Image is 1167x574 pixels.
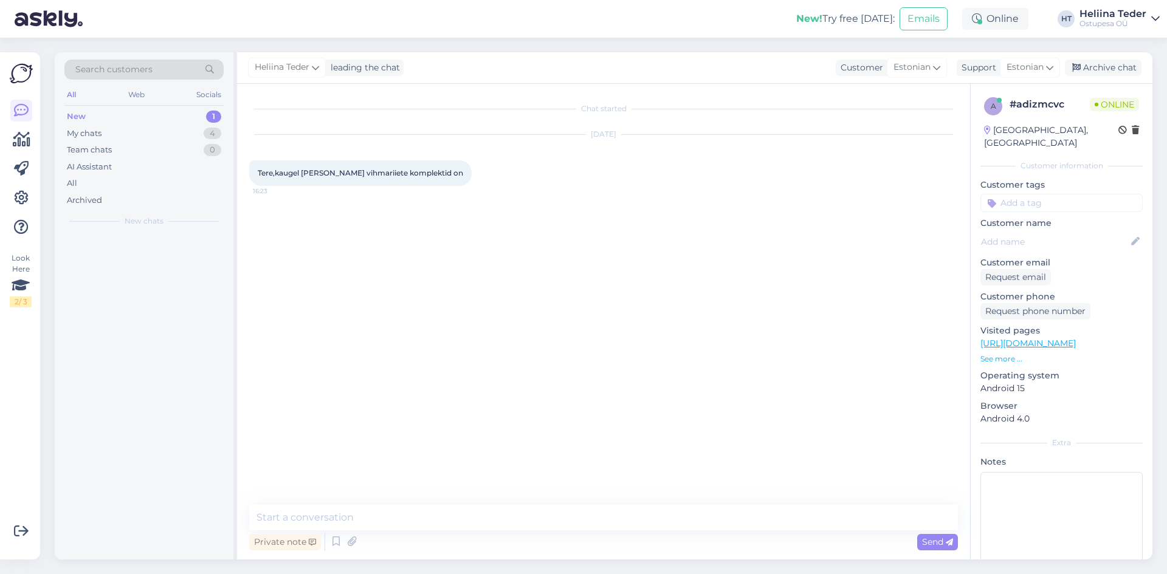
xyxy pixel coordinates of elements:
div: Team chats [67,144,112,156]
div: Request phone number [980,303,1090,319]
div: AI Assistant [67,161,112,173]
div: Customer [836,61,883,74]
button: Emails [900,7,948,30]
div: [DATE] [249,129,958,140]
div: 4 [204,128,221,140]
div: Extra [980,437,1143,448]
div: leading the chat [326,61,400,74]
p: See more ... [980,354,1143,364]
a: [URL][DOMAIN_NAME] [980,338,1076,349]
div: Customer information [980,160,1143,171]
div: Web [126,87,147,103]
div: 2 / 3 [10,296,32,307]
img: Askly Logo [10,62,33,85]
div: All [67,177,77,190]
input: Add name [981,235,1129,248]
div: Try free [DATE]: [796,12,895,26]
p: Android 4.0 [980,412,1143,425]
p: Customer email [980,256,1143,269]
span: New chats [125,216,164,227]
div: Request email [980,269,1051,285]
span: 16:23 [253,186,298,196]
input: Add a tag [980,194,1143,212]
div: Look Here [10,253,32,307]
p: Operating system [980,369,1143,382]
div: # adizmcvc [1010,97,1090,112]
div: Online [962,8,1028,30]
div: Chat started [249,103,958,114]
div: 0 [204,144,221,156]
div: Ostupesa OÜ [1079,19,1146,29]
b: New! [796,13,822,24]
span: a [991,101,996,111]
span: Tere,kaugel [PERSON_NAME] vihmariiete komplektid on [258,168,463,177]
div: Archive chat [1065,60,1141,76]
div: Socials [194,87,224,103]
span: Send [922,536,953,547]
p: Customer name [980,217,1143,230]
p: Browser [980,400,1143,412]
div: [GEOGRAPHIC_DATA], [GEOGRAPHIC_DATA] [984,124,1118,149]
div: Heliina Teder [1079,9,1146,19]
p: Visited pages [980,324,1143,337]
span: Online [1090,98,1139,111]
div: Archived [67,194,102,207]
p: Customer phone [980,290,1143,303]
span: Search customers [75,63,153,76]
a: Heliina TederOstupesa OÜ [1079,9,1160,29]
span: Estonian [893,61,931,74]
div: 1 [206,111,221,123]
span: Heliina Teder [255,61,309,74]
span: Estonian [1007,61,1044,74]
div: Support [957,61,996,74]
p: Android 15 [980,382,1143,395]
div: HT [1058,10,1075,27]
div: Private note [249,534,321,550]
p: Customer tags [980,179,1143,191]
p: Notes [980,456,1143,468]
div: All [64,87,78,103]
div: New [67,111,86,123]
div: My chats [67,128,102,140]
